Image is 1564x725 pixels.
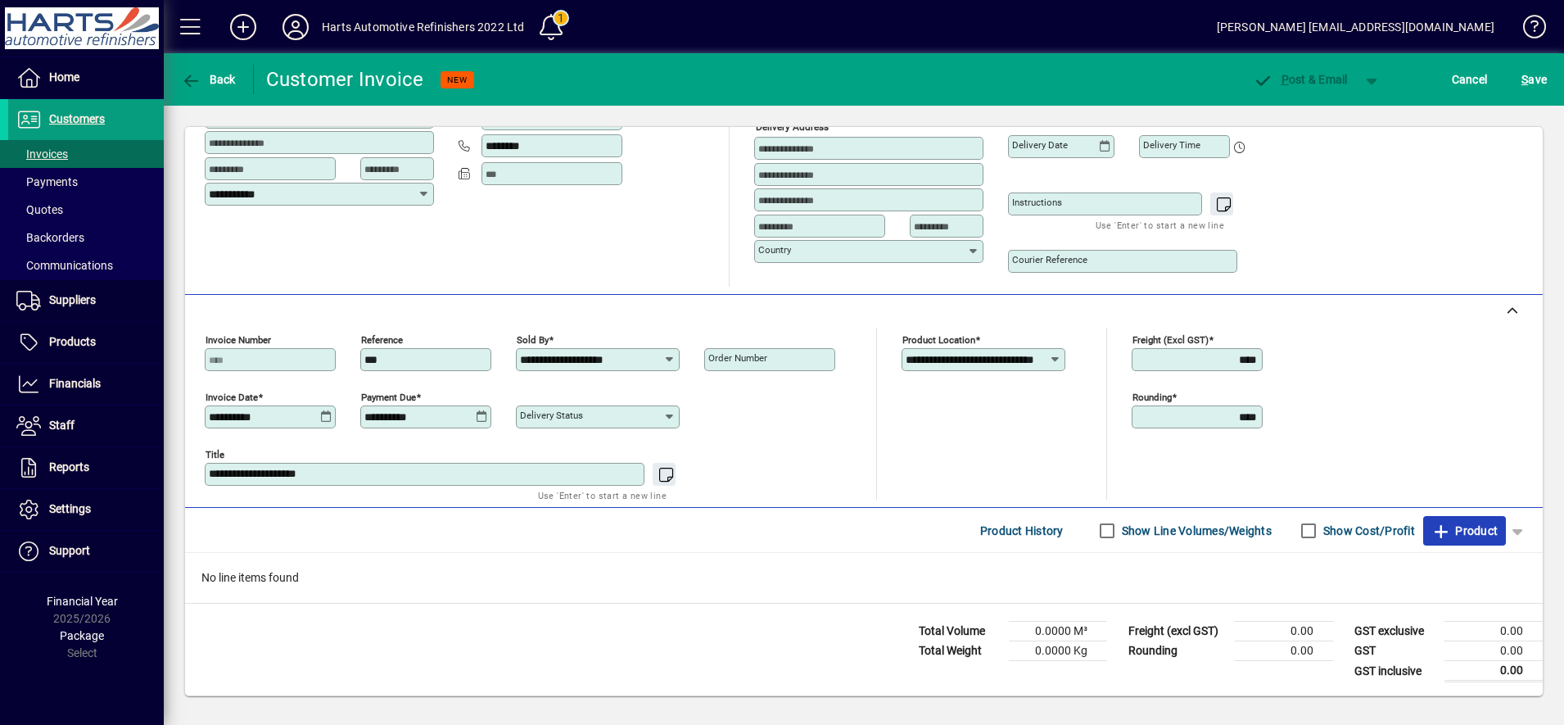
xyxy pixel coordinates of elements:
[1281,73,1289,86] span: P
[16,175,78,188] span: Payments
[1431,518,1498,544] span: Product
[1511,3,1544,57] a: Knowledge Base
[206,392,258,403] mat-label: Invoice date
[1346,661,1444,682] td: GST inclusive
[1217,14,1494,40] div: [PERSON_NAME] [EMAIL_ADDRESS][DOMAIN_NAME]
[902,334,975,346] mat-label: Product location
[974,516,1070,546] button: Product History
[8,489,164,530] a: Settings
[49,544,90,557] span: Support
[16,259,113,272] span: Communications
[1245,65,1356,94] button: Post & Email
[49,335,96,348] span: Products
[1521,73,1528,86] span: S
[60,629,104,642] span: Package
[1143,139,1200,151] mat-label: Delivery time
[538,486,667,505] mat-hint: Use 'Enter' to start a new line
[1235,641,1333,661] td: 0.00
[911,641,1009,661] td: Total Weight
[1012,254,1087,265] mat-label: Courier Reference
[1452,66,1488,93] span: Cancel
[517,334,549,346] mat-label: Sold by
[1119,523,1272,539] label: Show Line Volumes/Weights
[269,12,322,42] button: Profile
[47,595,118,608] span: Financial Year
[361,392,416,403] mat-label: Payment due
[1012,197,1062,208] mat-label: Instructions
[8,406,164,446] a: Staff
[266,66,424,93] div: Customer Invoice
[1320,523,1415,539] label: Show Cost/Profit
[1120,641,1235,661] td: Rounding
[1346,622,1444,641] td: GST exclusive
[1423,516,1506,546] button: Product
[1448,65,1492,94] button: Cancel
[1444,622,1543,641] td: 0.00
[49,460,89,474] span: Reports
[8,140,164,168] a: Invoices
[1346,641,1444,661] td: GST
[8,280,164,321] a: Suppliers
[8,251,164,279] a: Communications
[49,502,91,515] span: Settings
[49,419,75,432] span: Staff
[16,231,84,244] span: Backorders
[1253,73,1348,86] span: ost & Email
[1012,139,1068,151] mat-label: Delivery date
[185,553,1543,603] div: No line items found
[49,293,96,306] span: Suppliers
[911,622,1009,641] td: Total Volume
[1235,622,1333,641] td: 0.00
[8,447,164,488] a: Reports
[8,322,164,363] a: Products
[1096,215,1224,234] mat-hint: Use 'Enter' to start a new line
[447,75,468,85] span: NEW
[1120,622,1235,641] td: Freight (excl GST)
[1132,334,1209,346] mat-label: Freight (excl GST)
[1521,66,1547,93] span: ave
[8,168,164,196] a: Payments
[1517,65,1551,94] button: Save
[49,70,79,84] span: Home
[164,65,254,94] app-page-header-button: Back
[8,224,164,251] a: Backorders
[8,196,164,224] a: Quotes
[49,112,105,125] span: Customers
[177,65,240,94] button: Back
[8,364,164,405] a: Financials
[16,203,63,216] span: Quotes
[1132,392,1172,403] mat-label: Rounding
[520,410,583,421] mat-label: Delivery status
[1009,641,1107,661] td: 0.0000 Kg
[8,531,164,572] a: Support
[1444,661,1543,682] td: 0.00
[206,449,224,460] mat-label: Title
[206,334,271,346] mat-label: Invoice number
[8,57,164,98] a: Home
[16,147,68,161] span: Invoices
[49,377,101,390] span: Financials
[758,244,791,256] mat-label: Country
[322,14,524,40] div: Harts Automotive Refinishers 2022 Ltd
[181,73,236,86] span: Back
[217,12,269,42] button: Add
[1444,641,1543,661] td: 0.00
[361,334,403,346] mat-label: Reference
[708,352,767,364] mat-label: Order number
[1009,622,1107,641] td: 0.0000 M³
[980,518,1064,544] span: Product History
